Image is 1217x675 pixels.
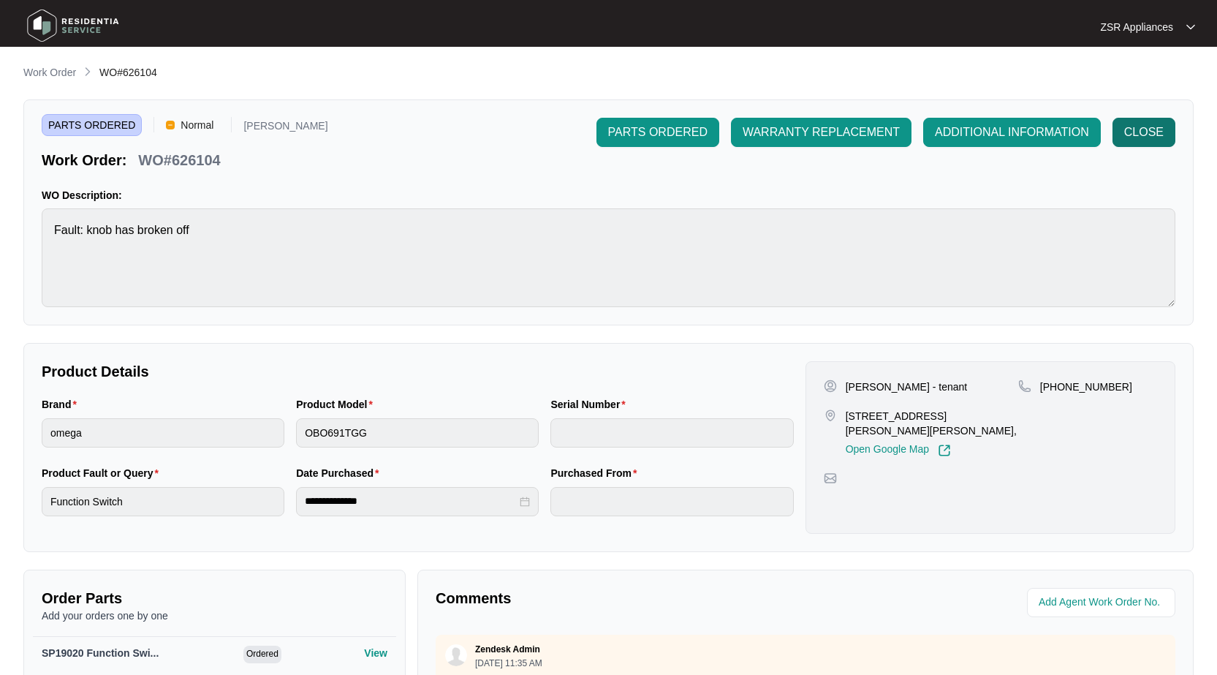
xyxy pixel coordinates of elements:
[1039,594,1167,611] input: Add Agent Work Order No.
[243,646,281,663] span: Ordered
[42,466,164,480] label: Product Fault or Query
[743,124,900,141] span: WARRANTY REPLACEMENT
[1112,118,1175,147] button: CLOSE
[1186,23,1195,31] img: dropdown arrow
[846,444,951,457] a: Open Google Map
[824,409,837,422] img: map-pin
[938,444,951,457] img: Link-External
[550,466,642,480] label: Purchased From
[296,418,539,448] input: Product Model
[824,380,837,393] img: user-pin
[475,644,540,655] p: Zendesk Admin
[138,150,220,170] p: WO#626104
[42,114,142,136] span: PARTS ORDERED
[550,418,793,448] input: Serial Number
[42,487,284,516] input: Product Fault or Query
[42,150,126,170] p: Work Order:
[436,588,795,608] p: Comments
[42,608,387,623] p: Add your orders one by one
[42,647,159,659] span: SP19020 Function Swi...
[82,66,94,78] img: chevron-right
[23,65,76,80] p: Work Order
[445,644,467,666] img: user.svg
[1100,20,1173,34] p: ZSR Appliances
[550,397,631,412] label: Serial Number
[42,208,1175,307] textarea: Fault: knob has broken off
[42,397,83,412] label: Brand
[42,188,1175,203] p: WO Description:
[42,418,284,448] input: Brand
[42,588,387,608] p: Order Parts
[1040,380,1132,394] p: [PHONE_NUMBER]
[1018,380,1031,393] img: map-pin
[596,118,719,147] button: PARTS ORDERED
[243,121,327,136] p: [PERSON_NAME]
[22,4,124,48] img: residentia service logo
[1124,124,1164,141] span: CLOSE
[99,67,157,78] span: WO#626104
[175,114,219,136] span: Normal
[305,494,517,509] input: Date Purchased
[20,65,79,81] a: Work Order
[475,659,542,668] p: [DATE] 11:35 AM
[364,646,387,660] p: View
[608,124,708,141] span: PARTS ORDERED
[731,118,911,147] button: WARRANTY REPLACEMENT
[923,118,1101,147] button: ADDITIONAL INFORMATION
[935,124,1089,141] span: ADDITIONAL INFORMATION
[166,121,175,129] img: Vercel Logo
[42,361,794,382] p: Product Details
[846,409,1018,438] p: [STREET_ADDRESS][PERSON_NAME][PERSON_NAME],
[846,380,968,394] p: [PERSON_NAME] - tenant
[824,472,837,485] img: map-pin
[296,466,384,480] label: Date Purchased
[296,397,379,412] label: Product Model
[550,487,793,516] input: Purchased From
